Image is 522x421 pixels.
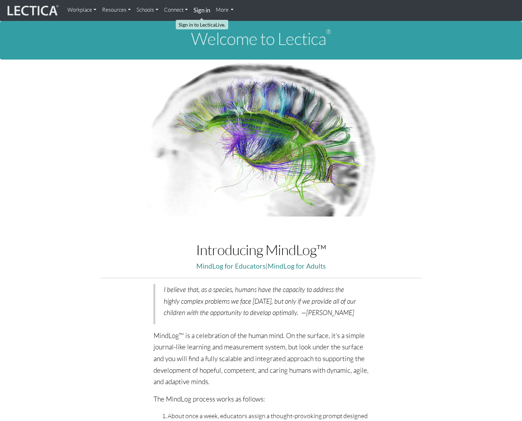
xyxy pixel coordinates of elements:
[100,242,422,258] h1: Introducing MindLog™
[164,284,360,319] p: I believe that, as a species, humans have the capacity to address the highly complex problems we ...
[64,3,99,17] a: Workplace
[213,3,237,17] a: More
[326,28,331,35] sup: ®
[196,262,265,270] a: MindLog for Educators
[176,20,228,29] div: Sign in to LecticaLive.
[153,330,369,388] p: MindLog™ is a celebration of the human mind. On the surface, it's a simple journal-like learning ...
[6,29,516,48] h1: Welcome to Lectica
[100,260,422,272] p: |
[193,6,210,14] strong: Sign in
[191,3,213,18] a: Sign in
[161,3,191,17] a: Connect
[268,262,326,270] a: MindLog for Adults
[153,393,369,405] p: The MindLog process works as follows:
[143,60,379,217] img: Human Connectome Project Image
[6,4,59,17] img: lecticalive
[99,3,134,17] a: Resources
[134,3,161,17] a: Schools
